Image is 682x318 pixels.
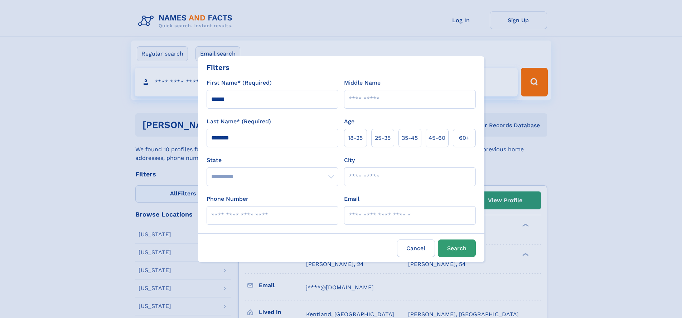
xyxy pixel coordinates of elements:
[344,117,354,126] label: Age
[375,134,391,142] span: 25‑35
[207,195,248,203] label: Phone Number
[344,195,359,203] label: Email
[207,117,271,126] label: Last Name* (Required)
[429,134,445,142] span: 45‑60
[438,239,476,257] button: Search
[459,134,470,142] span: 60+
[397,239,435,257] label: Cancel
[207,79,272,87] label: First Name* (Required)
[344,79,381,87] label: Middle Name
[344,156,355,165] label: City
[348,134,363,142] span: 18‑25
[207,156,338,165] label: State
[207,62,229,73] div: Filters
[402,134,418,142] span: 35‑45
